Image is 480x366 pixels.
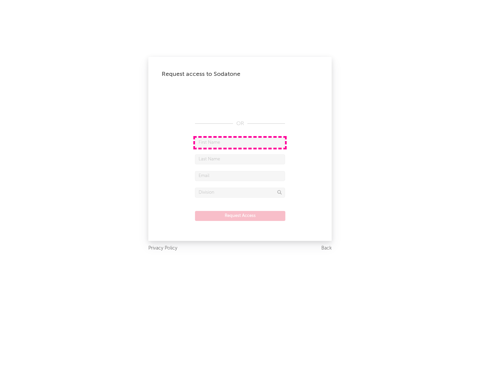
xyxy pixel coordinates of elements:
[195,120,285,128] div: OR
[195,138,285,148] input: First Name
[195,211,285,221] button: Request Access
[321,244,332,253] a: Back
[195,171,285,181] input: Email
[148,244,177,253] a: Privacy Policy
[162,70,318,78] div: Request access to Sodatone
[195,188,285,198] input: Division
[195,154,285,164] input: Last Name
